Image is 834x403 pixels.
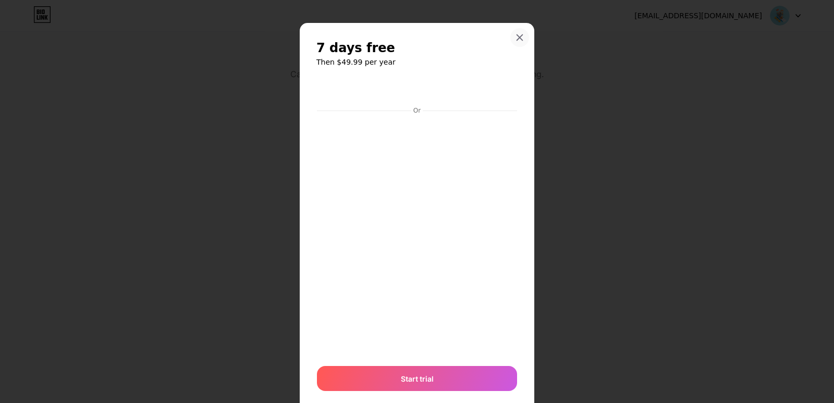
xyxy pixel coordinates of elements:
[316,57,518,67] h6: Then $49.99 per year
[317,78,517,103] iframe: Bingkai tombol pembayaran aman
[316,40,395,56] span: 7 days free
[401,373,434,384] span: Start trial
[315,116,519,356] iframe: Bingkai input pembayaran aman
[411,106,423,115] div: Or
